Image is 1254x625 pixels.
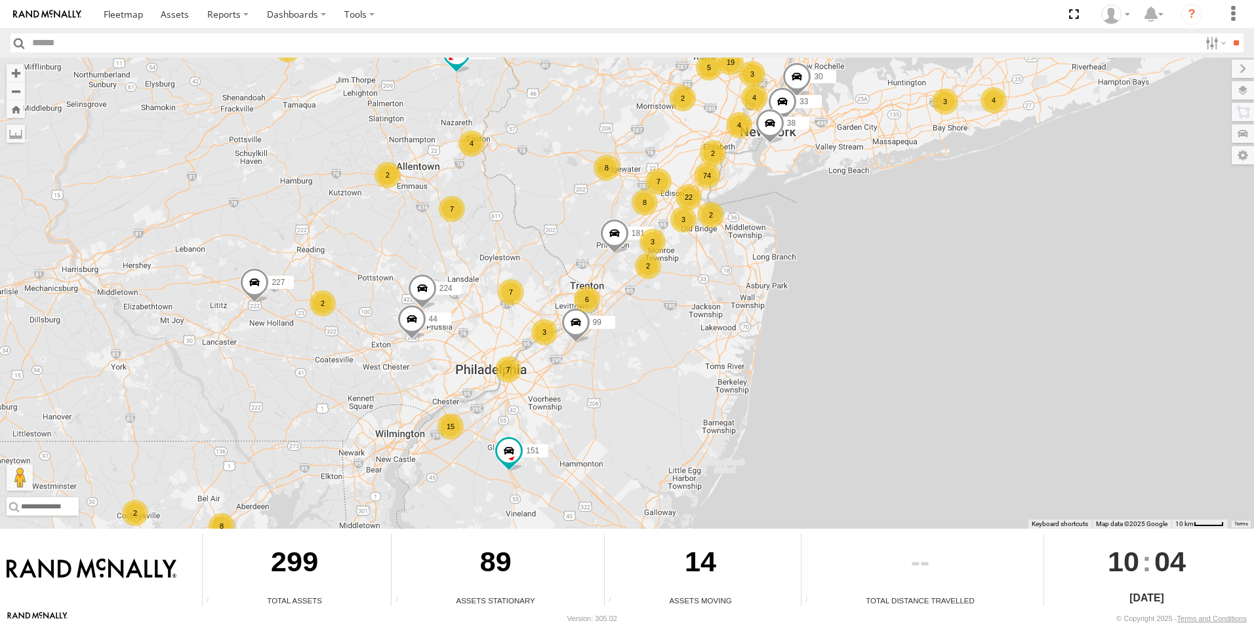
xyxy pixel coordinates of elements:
[439,196,465,222] div: 7
[13,10,81,19] img: rand-logo.svg
[1232,146,1254,164] label: Map Settings
[696,54,722,81] div: 5
[567,615,617,622] div: Version: 305.02
[741,85,767,111] div: 4
[670,206,697,233] div: 3
[392,533,599,595] div: 89
[1096,520,1167,527] span: Map data ©2025 Google
[7,612,68,625] a: Visit our Website
[7,464,33,491] button: Drag Pegman onto the map to open Street View
[392,596,411,606] div: Total number of assets current stationary.
[1154,533,1186,590] span: 04
[310,290,336,316] div: 2
[593,318,601,327] span: 99
[645,168,672,195] div: 7
[605,595,796,606] div: Assets Moving
[676,184,702,210] div: 22
[932,88,958,115] div: 3
[739,61,765,87] div: 3
[1097,5,1135,24] div: Matt Square
[718,49,744,75] div: 19
[7,124,25,143] label: Measure
[203,595,386,606] div: Total Assets
[374,162,401,188] div: 2
[801,595,1039,606] div: Total Distance Travelled
[670,85,696,111] div: 2
[1044,533,1249,590] div: :
[700,140,726,166] div: 2
[1177,615,1247,622] a: Terms and Conditions
[122,500,148,526] div: 2
[495,356,521,383] div: 7
[698,202,724,228] div: 2
[7,558,176,580] img: Rand McNally
[801,596,821,606] div: Total distance travelled by all assets within specified date range and applied filters
[392,595,599,606] div: Assets Stationary
[814,72,822,81] span: 30
[1181,4,1202,25] i: ?
[7,64,25,82] button: Zoom in
[1234,521,1248,526] a: Terms
[272,277,285,286] span: 227
[981,87,1007,113] div: 4
[203,596,222,606] div: Total number of Enabled Assets
[7,100,25,118] button: Zoom Home
[498,279,524,305] div: 7
[1200,33,1228,52] label: Search Filter Options
[694,162,720,189] div: 74
[1171,520,1228,529] button: Map Scale: 10 km per 42 pixels
[437,413,464,440] div: 15
[1175,520,1194,527] span: 10 km
[209,513,235,539] div: 8
[1108,533,1139,590] span: 10
[526,445,539,455] span: 151
[275,36,301,62] div: 4
[632,228,645,237] span: 181
[7,82,25,100] button: Zoom out
[429,314,437,323] span: 44
[531,319,557,345] div: 3
[1116,615,1247,622] div: © Copyright 2025 -
[726,112,752,138] div: 4
[574,286,600,312] div: 6
[605,596,624,606] div: Total number of assets current in transit.
[1032,520,1088,529] button: Keyboard shortcuts
[203,533,386,595] div: 299
[639,229,666,255] div: 3
[594,155,620,181] div: 8
[632,189,658,216] div: 8
[605,533,796,595] div: 14
[799,97,808,106] span: 33
[458,130,485,157] div: 4
[439,283,453,292] span: 224
[635,253,661,279] div: 2
[1044,590,1249,606] div: [DATE]
[787,119,796,128] span: 38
